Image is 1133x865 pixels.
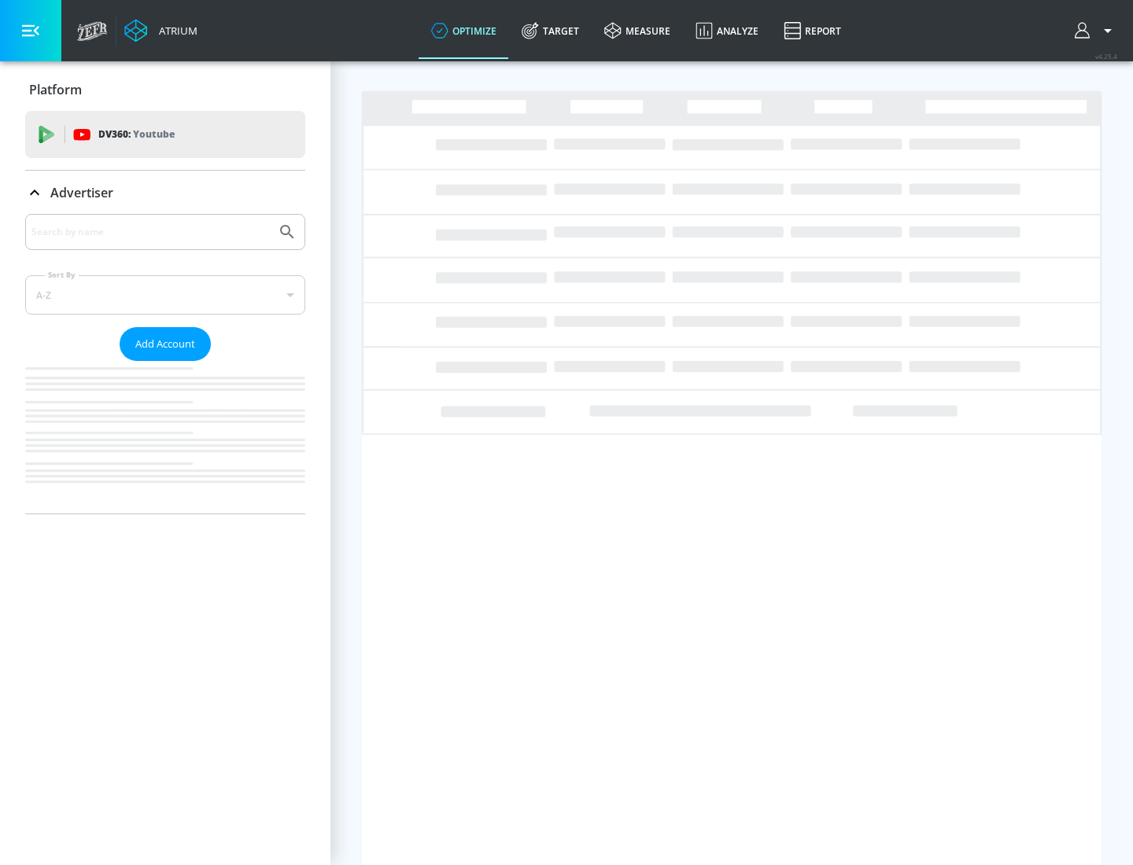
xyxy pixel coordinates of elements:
div: Platform [25,68,305,112]
div: A-Z [25,275,305,315]
a: optimize [419,2,509,59]
span: Add Account [135,335,195,353]
div: Advertiser [25,171,305,215]
div: DV360: Youtube [25,111,305,158]
span: v 4.25.4 [1095,52,1117,61]
nav: list of Advertiser [25,361,305,513]
a: Report [771,2,854,59]
input: Search by name [31,222,270,242]
a: Analyze [683,2,771,59]
p: Platform [29,81,82,98]
p: DV360: [98,126,175,143]
div: Atrium [153,24,197,38]
p: Youtube [133,126,175,142]
label: Sort By [45,270,79,280]
div: Advertiser [25,214,305,513]
p: Advertiser [50,184,113,201]
button: Add Account [120,327,211,361]
a: Target [509,2,592,59]
a: Atrium [124,19,197,42]
a: measure [592,2,683,59]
